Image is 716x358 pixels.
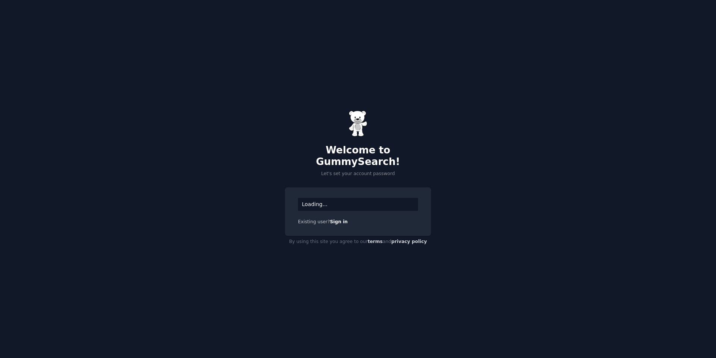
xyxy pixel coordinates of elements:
span: Existing user? [298,219,330,224]
div: Loading... [298,198,418,211]
h2: Welcome to GummySearch! [285,144,431,168]
a: privacy policy [391,239,427,244]
p: Let's set your account password [285,171,431,177]
a: Sign in [330,219,348,224]
a: terms [368,239,383,244]
div: By using this site you agree to our and [285,236,431,248]
img: Gummy Bear [349,110,367,137]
